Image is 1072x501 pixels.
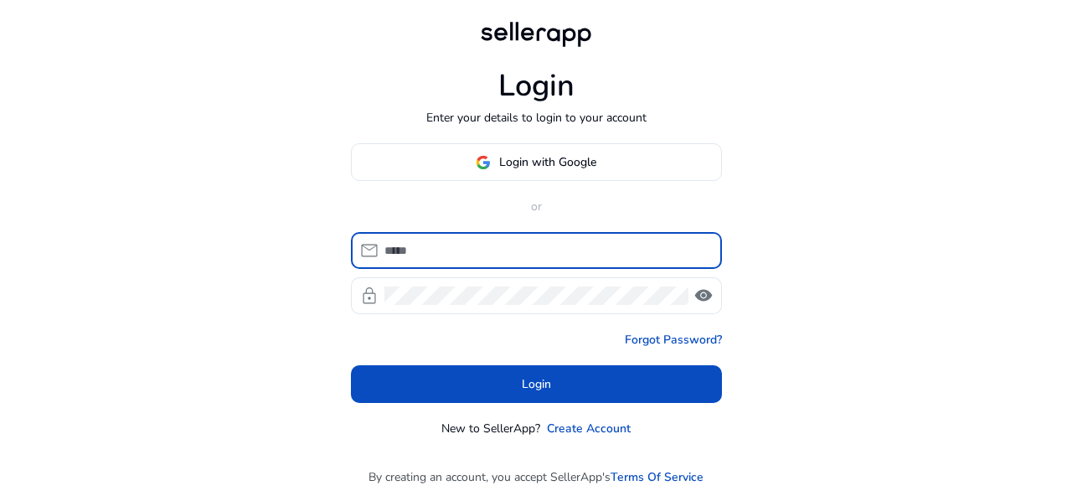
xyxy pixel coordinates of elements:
span: visibility [693,286,714,306]
button: Login with Google [351,143,722,181]
img: google-logo.svg [476,155,491,170]
span: mail [359,240,379,261]
a: Forgot Password? [625,331,722,349]
span: Login with Google [499,153,596,171]
p: or [351,198,722,215]
a: Create Account [547,420,631,437]
button: Login [351,365,722,403]
p: New to SellerApp? [441,420,540,437]
a: Terms Of Service [611,468,703,486]
span: lock [359,286,379,306]
p: Enter your details to login to your account [426,109,647,127]
span: Login [522,375,551,393]
h1: Login [498,68,575,104]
